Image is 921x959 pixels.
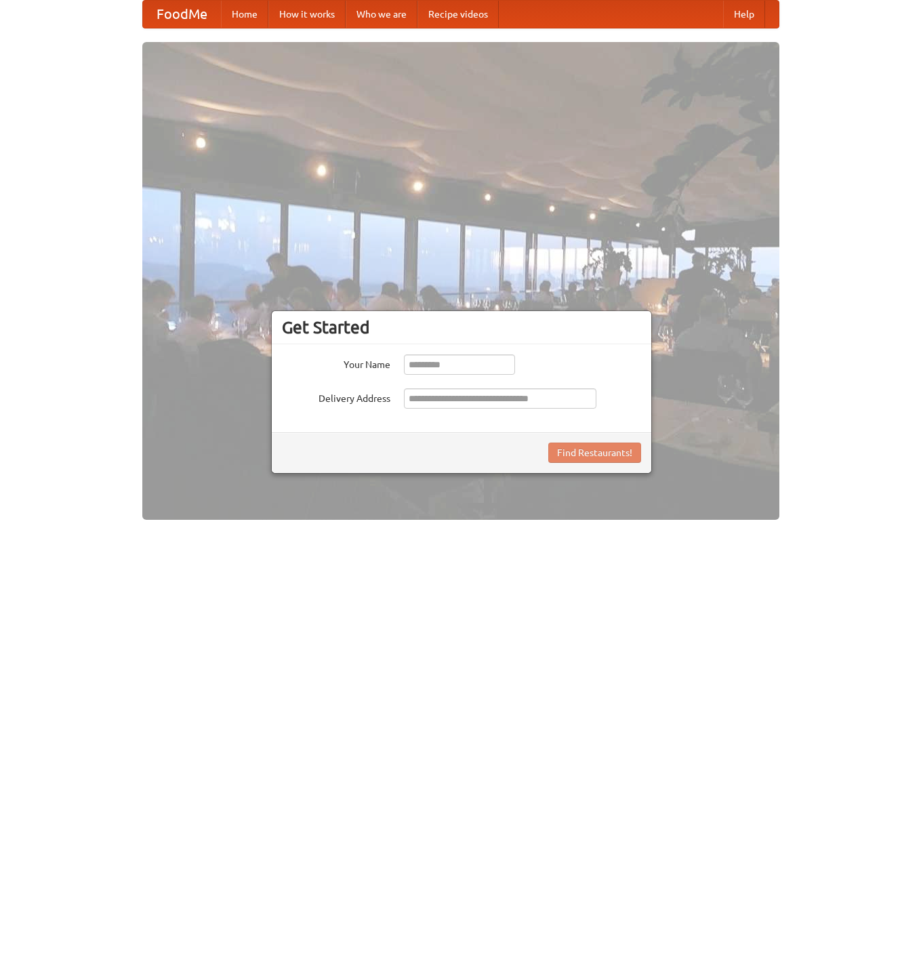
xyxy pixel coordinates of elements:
[417,1,499,28] a: Recipe videos
[548,443,641,463] button: Find Restaurants!
[282,354,390,371] label: Your Name
[346,1,417,28] a: Who we are
[143,1,221,28] a: FoodMe
[268,1,346,28] a: How it works
[221,1,268,28] a: Home
[282,317,641,338] h3: Get Started
[723,1,765,28] a: Help
[282,388,390,405] label: Delivery Address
